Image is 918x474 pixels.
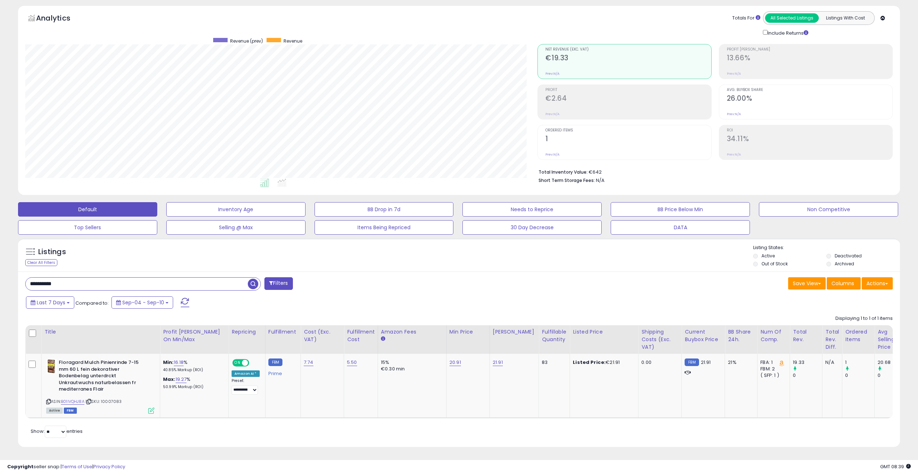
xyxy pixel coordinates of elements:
[176,376,187,383] a: 19.27
[304,328,341,343] div: Cost (Exc. VAT)
[18,202,157,217] button: Default
[230,38,263,44] span: Revenue (prev)
[759,202,898,217] button: Non Competitive
[93,463,125,470] a: Privacy Policy
[545,71,559,76] small: Prev: N/A
[166,220,306,235] button: Selling @ Max
[163,328,225,343] div: Profit [PERSON_NAME] on Min/Max
[685,328,722,343] div: Current Buybox Price
[878,372,907,379] div: 0
[38,247,66,257] h5: Listings
[835,253,862,259] label: Deactivated
[381,328,443,336] div: Amazon Fees
[573,328,635,336] div: Listed Price
[59,359,146,395] b: Floragard Mulch Pinienrinde 7-15 mm 60 L fein dekorativer Bodenbelag unterdrckt Unkrautwuchs natu...
[163,384,223,390] p: 50.99% Markup (ROI)
[347,328,375,343] div: Fulfillment Cost
[827,277,861,290] button: Columns
[37,299,65,306] span: Last 7 Days
[701,359,711,366] span: 21.91
[611,220,750,235] button: DATA
[732,15,760,22] div: Totals For
[728,359,752,366] div: 21%
[545,48,711,52] span: Net Revenue (Exc. VAT)
[160,325,229,354] th: The percentage added to the cost of goods (COGS) that forms the calculator for Min & Max prices.
[46,359,154,413] div: ASIN:
[493,359,503,366] a: 21.91
[174,359,184,366] a: 16.18
[788,277,826,290] button: Save View
[462,220,602,235] button: 30 Day Decrease
[284,38,302,44] span: Revenue
[793,359,822,366] div: 19.33
[539,169,588,175] b: Total Inventory Value:
[545,135,711,144] h2: 1
[793,372,822,379] div: 0
[765,13,819,23] button: All Selected Listings
[462,202,602,217] button: Needs to Reprice
[685,358,699,366] small: FBM
[264,277,293,290] button: Filters
[825,359,836,366] div: N/A
[757,29,817,37] div: Include Returns
[248,360,260,366] span: OFF
[761,261,788,267] label: Out of Stock
[793,328,819,343] div: Total Rev.
[61,399,84,405] a: B01IVQHJ8A
[75,300,109,306] span: Compared to:
[727,48,892,52] span: Profit [PERSON_NAME]
[596,177,605,184] span: N/A
[545,129,711,132] span: Ordered Items
[641,328,678,351] div: Shipping Costs (Exc. VAT)
[545,88,711,92] span: Profit
[64,408,77,414] span: FBM
[7,463,34,470] strong: Copyright
[163,359,223,373] div: %
[761,253,775,259] label: Active
[268,328,298,336] div: Fulfillment
[18,220,157,235] button: Top Sellers
[315,220,454,235] button: Items Being Repriced
[727,94,892,104] h2: 26.00%
[539,167,887,176] li: €642
[727,129,892,132] span: ROI
[232,378,260,395] div: Preset:
[166,202,306,217] button: Inventory Age
[163,359,174,366] b: Min:
[727,152,741,157] small: Prev: N/A
[315,202,454,217] button: BB Drop in 7d
[46,359,57,374] img: 51cTVMHekLL._SL40_.jpg
[845,359,874,366] div: 1
[347,359,357,366] a: 5.50
[611,202,750,217] button: BB Price Below Min
[545,94,711,104] h2: €2.64
[573,359,633,366] div: €21.91
[727,54,892,64] h2: 13.66%
[163,368,223,373] p: 40.85% Markup (ROI)
[449,328,487,336] div: Min Price
[122,299,164,306] span: Sep-04 - Sep-10
[753,244,900,251] p: Listing States:
[163,376,176,383] b: Max:
[878,328,904,351] div: Avg Selling Price
[545,112,559,116] small: Prev: N/A
[727,112,741,116] small: Prev: N/A
[44,328,157,336] div: Title
[381,366,441,372] div: €0.30 min
[232,328,262,336] div: Repricing
[449,359,461,366] a: 20.91
[728,328,754,343] div: BB Share 24h.
[573,359,606,366] b: Listed Price:
[381,336,385,342] small: Amazon Fees.
[835,261,854,267] label: Archived
[845,372,874,379] div: 0
[545,152,559,157] small: Prev: N/A
[835,315,893,322] div: Displaying 1 to 1 of 1 items
[46,408,63,414] span: All listings currently available for purchase on Amazon
[880,463,911,470] span: 2025-09-18 08:39 GMT
[31,428,83,435] span: Show: entries
[163,376,223,390] div: %
[542,328,567,343] div: Fulfillable Quantity
[760,359,784,366] div: FBA: 1
[727,71,741,76] small: Prev: N/A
